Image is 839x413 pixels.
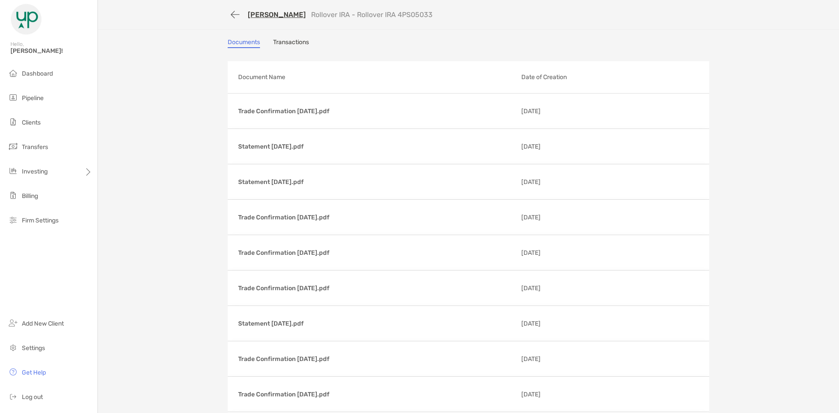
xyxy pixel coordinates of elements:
img: Zoe Logo [10,3,42,35]
span: Transfers [22,143,48,151]
p: Trade Confirmation [DATE].pdf [238,106,514,117]
span: [PERSON_NAME]! [10,47,92,55]
span: Log out [22,393,43,401]
p: Trade Confirmation [DATE].pdf [238,247,514,258]
img: get-help icon [8,367,18,377]
p: Trade Confirmation [DATE].pdf [238,212,514,223]
p: Statement [DATE].pdf [238,177,514,187]
img: pipeline icon [8,92,18,103]
img: transfers icon [8,141,18,152]
p: [DATE] [521,318,590,329]
p: Statement [DATE].pdf [238,141,514,152]
a: [PERSON_NAME] [248,10,306,19]
p: Trade Confirmation [DATE].pdf [238,283,514,294]
p: [DATE] [521,212,590,223]
p: [DATE] [521,247,590,258]
img: logout icon [8,391,18,402]
img: add_new_client icon [8,318,18,328]
a: Transactions [273,38,309,48]
p: Trade Confirmation [DATE].pdf [238,354,514,364]
span: Add New Client [22,320,64,327]
img: billing icon [8,190,18,201]
p: Statement [DATE].pdf [238,318,514,329]
span: Settings [22,344,45,352]
p: [DATE] [521,354,590,364]
p: [DATE] [521,141,590,152]
img: clients icon [8,117,18,127]
span: Clients [22,119,41,126]
span: Investing [22,168,48,175]
p: Date of Creation [521,72,706,83]
p: [DATE] [521,106,590,117]
span: Dashboard [22,70,53,77]
a: Documents [228,38,260,48]
p: [DATE] [521,389,590,400]
img: firm-settings icon [8,215,18,225]
span: Get Help [22,369,46,376]
p: Rollover IRA - Rollover IRA 4PS05033 [311,10,433,19]
p: [DATE] [521,177,590,187]
span: Billing [22,192,38,200]
img: dashboard icon [8,68,18,78]
p: Trade Confirmation [DATE].pdf [238,389,514,400]
span: Pipeline [22,94,44,102]
img: investing icon [8,166,18,176]
p: [DATE] [521,283,590,294]
p: Document Name [238,72,514,83]
img: settings icon [8,342,18,353]
span: Firm Settings [22,217,59,224]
